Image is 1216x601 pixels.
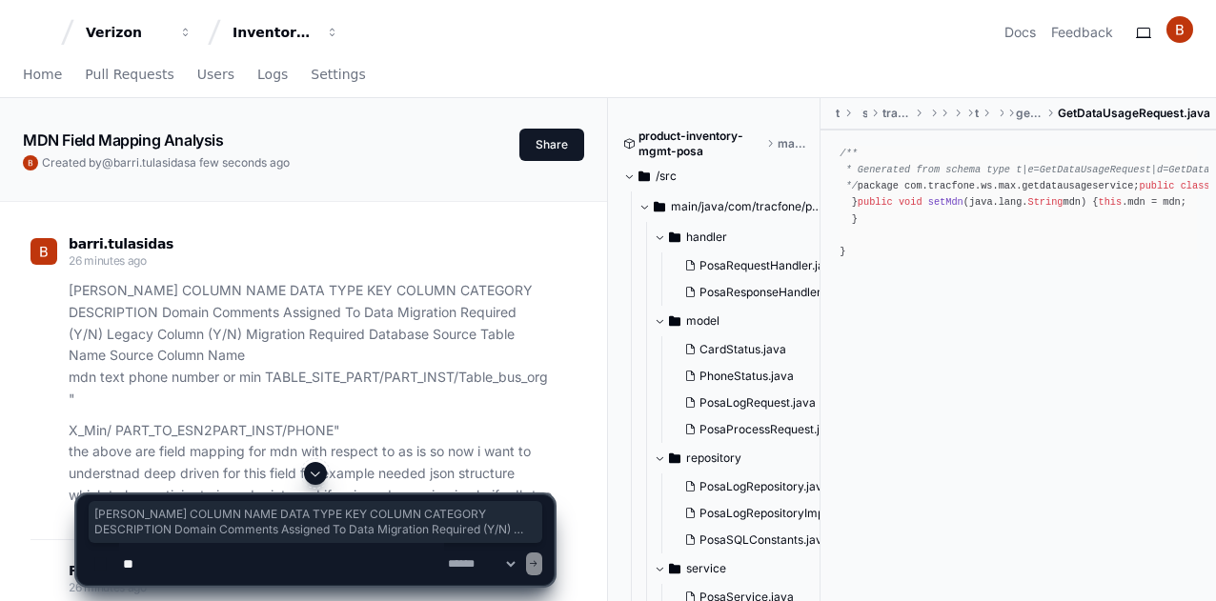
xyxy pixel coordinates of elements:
[677,390,840,416] button: PosaLogRequest.java
[23,155,38,170] img: ACg8ocLkNwoMFWWa3dWcTZnRGUtP6o1FDLREkKem-9kv8hyc6RbBZA=s96-c
[975,106,979,121] span: tracfone
[963,196,1086,208] span: (java.lang. mdn)
[69,253,147,268] span: 26 minutes ago
[69,280,554,411] p: [PERSON_NAME] COLUMN NAME DATA TYPE KEY COLUMN CATEGORY DESCRIPTION Domain Comments Assigned To D...
[699,369,794,384] span: PhoneStatus.java
[42,155,290,170] span: Created by
[677,252,841,279] button: PosaRequestHandler.java
[840,146,1197,260] div: package com.tracfone.ws.max.getdatausageservice; implements java.io.Serializable { java.lang. mdn...
[699,258,838,273] span: PosaRequestHandler.java
[1140,180,1175,191] span: public
[1098,196,1122,208] span: this
[94,507,537,537] span: [PERSON_NAME] COLUMN NAME DATA TYPE KEY COLUMN CATEGORY DESCRIPTION Domain Comments Assigned To D...
[190,155,290,170] span: a few seconds ago
[1181,180,1210,191] span: class
[699,342,786,357] span: CardStatus.java
[257,53,288,97] a: Logs
[699,285,846,300] span: PosaResponseHandler.java
[686,230,727,245] span: handler
[778,136,806,151] span: master
[654,222,837,252] button: handler
[1058,106,1210,121] span: GetDataUsageRequest.java
[836,106,840,121] span: tracfone
[23,53,62,97] a: Home
[699,422,840,437] span: PosaProcessRequest.java
[671,199,821,214] span: main/java/com/tracfone/posa
[686,451,741,466] span: repository
[225,15,347,50] button: Inventory Management
[197,69,234,80] span: Users
[677,336,840,363] button: CardStatus.java
[85,53,173,97] a: Pull Requests
[677,416,840,443] button: PosaProcessRequest.java
[677,363,840,390] button: PhoneStatus.java
[30,238,57,265] img: ACg8ocLkNwoMFWWa3dWcTZnRGUtP6o1FDLREkKem-9kv8hyc6RbBZA=s96-c
[1051,23,1113,42] button: Feedback
[1166,16,1193,43] img: ACg8ocLkNwoMFWWa3dWcTZnRGUtP6o1FDLREkKem-9kv8hyc6RbBZA=s96-c
[78,15,200,50] button: Verizon
[928,196,963,208] span: setMdn
[669,447,680,470] svg: Directory
[519,129,584,161] button: Share
[1028,196,1064,208] span: String
[899,196,922,208] span: void
[257,69,288,80] span: Logs
[654,195,665,218] svg: Directory
[1016,106,1043,121] span: getdatausageservice
[686,313,719,329] span: model
[638,191,821,222] button: main/java/com/tracfone/posa
[669,310,680,332] svg: Directory
[638,165,650,188] svg: Directory
[102,155,113,170] span: @
[233,23,314,42] div: Inventory Management
[311,53,365,97] a: Settings
[1004,23,1036,42] a: Docs
[197,53,234,97] a: Users
[882,106,912,121] span: tracfone-jaxws-clients
[85,69,173,80] span: Pull Requests
[699,395,816,411] span: PosaLogRequest.java
[311,69,365,80] span: Settings
[623,161,806,191] button: /src
[23,130,224,150] app-text-character-animate: MDN Field Mapping Analysis
[23,69,62,80] span: Home
[654,443,837,473] button: repository
[69,236,173,251] span: barri.tulasidas
[86,23,168,42] div: Verizon
[638,129,762,159] span: product-inventory-mgmt-posa
[69,420,554,507] p: X_Min/ PART_TO_ESN2PART_INST/PHONE" the above are field mapping for mdn with respect to as is so ...
[858,196,893,208] span: public
[669,226,680,249] svg: Directory
[654,306,837,336] button: model
[656,169,677,184] span: /src
[862,106,867,121] span: services
[677,279,841,306] button: PosaResponseHandler.java
[1155,538,1206,590] iframe: Open customer support
[113,155,190,170] span: barri.tulasidas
